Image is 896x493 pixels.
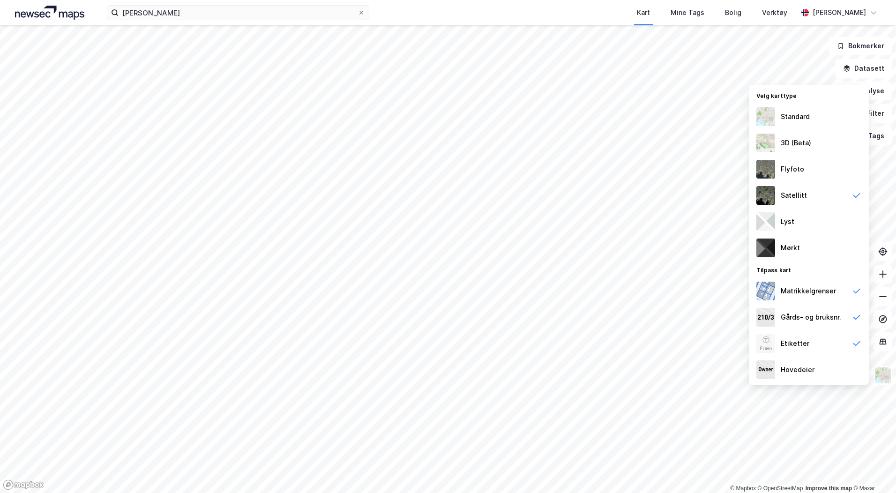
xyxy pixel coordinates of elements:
iframe: Chat Widget [849,448,896,493]
img: nCdM7BzjoCAAAAAElFTkSuQmCC [756,239,775,257]
a: OpenStreetMap [758,485,803,492]
input: Søk på adresse, matrikkel, gårdeiere, leietakere eller personer [119,6,358,20]
div: Mørkt [781,242,800,254]
button: Datasett [835,59,892,78]
div: Lyst [781,216,794,227]
img: Z [756,134,775,152]
a: Mapbox [730,485,756,492]
img: cadastreKeys.547ab17ec502f5a4ef2b.jpeg [756,308,775,327]
img: majorOwner.b5e170eddb5c04bfeeff.jpeg [756,360,775,379]
div: [PERSON_NAME] [813,7,866,18]
div: Tilpass kart [749,261,869,278]
div: Mine Tags [671,7,704,18]
img: 9k= [756,186,775,205]
img: Z [756,334,775,353]
div: Bolig [725,7,741,18]
button: Tags [849,127,892,145]
div: Gårds- og bruksnr. [781,312,841,323]
img: cadastreBorders.cfe08de4b5ddd52a10de.jpeg [756,282,775,300]
button: Analyse [838,82,892,100]
img: Z [874,366,892,384]
div: Satellitt [781,190,807,201]
div: Velg karttype [749,87,869,104]
div: Kontrollprogram for chat [849,448,896,493]
img: Z [756,160,775,179]
div: Hovedeier [781,364,814,375]
a: Improve this map [806,485,852,492]
div: Standard [781,111,810,122]
div: Etiketter [781,338,809,349]
div: 3D (Beta) [781,137,811,149]
div: Flyfoto [781,164,804,175]
a: Mapbox homepage [3,479,44,490]
div: Verktøy [762,7,787,18]
div: Matrikkelgrenser [781,285,836,297]
img: luj3wr1y2y3+OchiMxRmMxRlscgabnMEmZ7DJGWxyBpucwSZnsMkZbHIGm5zBJmewyRlscgabnMEmZ7DJGWxyBpucwSZnsMkZ... [756,212,775,231]
button: Bokmerker [829,37,892,55]
img: logo.a4113a55bc3d86da70a041830d287a7e.svg [15,6,84,20]
div: Kart [637,7,650,18]
img: Z [756,107,775,126]
button: Filter [847,104,892,123]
